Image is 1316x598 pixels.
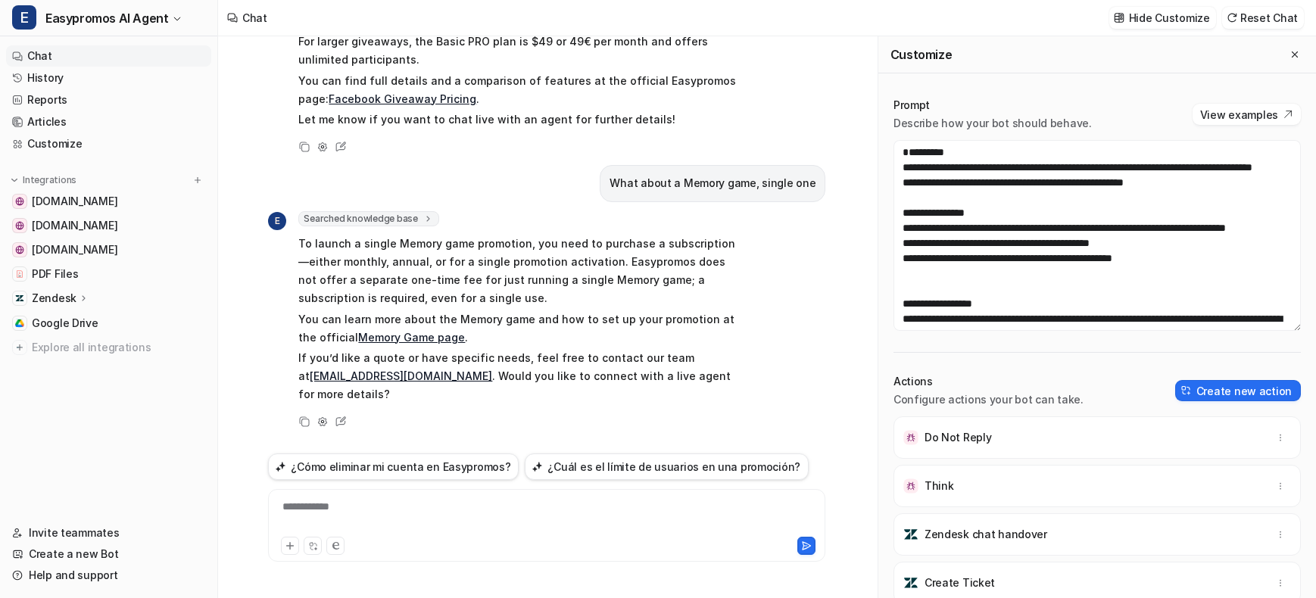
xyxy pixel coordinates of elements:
span: [DOMAIN_NAME] [32,194,117,209]
a: Memory Game page [358,331,465,344]
button: Integrations [6,173,81,188]
button: Hide Customize [1109,7,1216,29]
a: Help and support [6,565,211,586]
a: www.notion.com[DOMAIN_NAME] [6,215,211,236]
a: easypromos-apiref.redoc.ly[DOMAIN_NAME] [6,239,211,260]
span: PDF Files [32,266,78,282]
span: Easypromos AI Agent [45,8,168,29]
h2: Customize [890,47,952,62]
img: PDF Files [15,269,24,279]
p: Integrations [23,174,76,186]
img: Create Ticket icon [903,575,918,590]
p: Actions [893,374,1084,389]
a: Chat [6,45,211,67]
a: www.easypromosapp.com[DOMAIN_NAME] [6,191,211,212]
p: Prompt [893,98,1092,113]
img: Zendesk chat handover icon [903,527,918,542]
a: Articles [6,111,211,132]
p: You can find full details and a comparison of features at the official Easypromos page: . [298,72,741,108]
span: E [268,212,286,230]
a: Invite teammates [6,522,211,543]
img: customize [1114,12,1124,23]
img: menu_add.svg [192,175,203,185]
a: [EMAIL_ADDRESS][DOMAIN_NAME] [310,369,492,382]
img: easypromos-apiref.redoc.ly [15,245,24,254]
a: PDF FilesPDF Files [6,263,211,285]
button: View examples [1193,104,1301,125]
img: Zendesk [15,294,24,303]
p: To launch a single Memory game promotion, you need to purchase a subscription—either monthly, ann... [298,235,741,307]
a: Google DriveGoogle Drive [6,313,211,334]
a: History [6,67,211,89]
img: Think icon [903,478,918,494]
p: What about a Memory game, single one [610,174,815,192]
p: Let me know if you want to chat live with an agent for further details! [298,111,741,129]
p: Zendesk chat handover [925,527,1047,542]
div: Chat [242,10,267,26]
span: E [12,5,36,30]
a: Customize [6,133,211,154]
a: Create a new Bot [6,543,211,565]
img: explore all integrations [12,340,27,355]
p: Configure actions your bot can take. [893,392,1084,407]
a: Facebook Giveaway Pricing [329,92,476,105]
span: [DOMAIN_NAME] [32,218,117,233]
img: expand menu [9,175,20,185]
button: Create new action [1175,380,1301,401]
p: Do Not Reply [925,430,992,445]
p: Hide Customize [1129,10,1210,26]
img: Do Not Reply icon [903,430,918,445]
p: Think [925,478,954,494]
span: Searched knowledge base [298,211,438,226]
button: ¿Cómo eliminar mi cuenta en Easypromos? [268,453,519,480]
button: ¿Cuál es el límite de usuarios en una promoción? [525,453,809,480]
button: Reset Chat [1222,7,1304,29]
button: Close flyout [1286,45,1304,64]
span: Explore all integrations [32,335,205,360]
p: Describe how your bot should behave. [893,116,1092,131]
span: Google Drive [32,316,98,331]
p: Zendesk [32,291,76,306]
img: www.easypromosapp.com [15,197,24,206]
img: www.notion.com [15,221,24,230]
p: You can learn more about the Memory game and how to set up your promotion at the official . [298,310,741,347]
span: [DOMAIN_NAME] [32,242,117,257]
img: create-action-icon.svg [1181,385,1192,396]
a: Reports [6,89,211,111]
img: reset [1227,12,1237,23]
a: Explore all integrations [6,337,211,358]
p: Create Ticket [925,575,995,590]
p: If you’d like a quote or have specific needs, feel free to contact our team at . Would you like t... [298,349,741,403]
img: Google Drive [15,319,24,328]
